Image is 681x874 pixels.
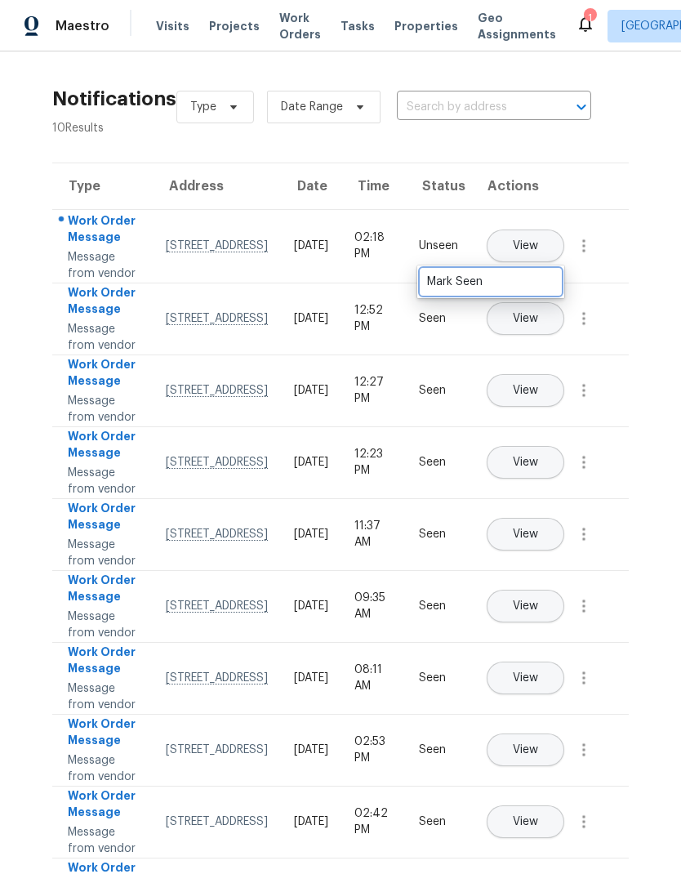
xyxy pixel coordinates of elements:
[294,670,328,686] div: [DATE]
[68,537,140,569] div: Message from vendor
[513,600,538,613] span: View
[427,274,554,290] div: Mark Seen
[68,500,140,537] div: Work Order Message
[294,598,328,614] div: [DATE]
[354,302,393,335] div: 12:52 PM
[354,662,393,694] div: 08:11 AM
[68,824,140,857] div: Message from vendor
[153,163,281,209] th: Address
[294,238,328,254] div: [DATE]
[487,446,564,479] button: View
[419,526,458,542] div: Seen
[156,18,189,34] span: Visits
[209,18,260,34] span: Projects
[68,465,140,497] div: Message from vendor
[487,662,564,694] button: View
[487,590,564,622] button: View
[487,230,564,262] button: View
[52,120,176,136] div: 10 Results
[68,212,140,249] div: Work Order Message
[68,572,140,609] div: Work Order Message
[487,734,564,766] button: View
[487,374,564,407] button: View
[513,744,538,756] span: View
[68,716,140,752] div: Work Order Message
[487,302,564,335] button: View
[513,240,538,252] span: View
[354,230,393,262] div: 02:18 PM
[354,446,393,479] div: 12:23 PM
[419,238,458,254] div: Unseen
[513,385,538,397] span: View
[394,18,458,34] span: Properties
[294,742,328,758] div: [DATE]
[68,249,140,282] div: Message from vendor
[513,672,538,684] span: View
[354,374,393,407] div: 12:27 PM
[487,805,564,838] button: View
[419,814,458,830] div: Seen
[68,752,140,785] div: Message from vendor
[513,816,538,828] span: View
[294,310,328,327] div: [DATE]
[68,356,140,393] div: Work Order Message
[513,457,538,469] span: View
[281,99,343,115] span: Date Range
[354,590,393,622] div: 09:35 AM
[419,454,458,470] div: Seen
[68,609,140,641] div: Message from vendor
[354,518,393,551] div: 11:37 AM
[340,20,375,32] span: Tasks
[584,10,595,26] div: 1
[513,528,538,541] span: View
[52,163,153,209] th: Type
[190,99,216,115] span: Type
[68,393,140,426] div: Message from vendor
[354,734,393,766] div: 02:53 PM
[478,10,556,42] span: Geo Assignments
[419,382,458,399] div: Seen
[419,670,458,686] div: Seen
[419,598,458,614] div: Seen
[471,163,629,209] th: Actions
[294,454,328,470] div: [DATE]
[354,805,393,838] div: 02:42 PM
[487,518,564,551] button: View
[279,10,321,42] span: Work Orders
[513,313,538,325] span: View
[68,428,140,465] div: Work Order Message
[419,742,458,758] div: Seen
[166,814,268,830] div: [STREET_ADDRESS]
[397,95,545,120] input: Search by address
[68,644,140,680] div: Work Order Message
[294,382,328,399] div: [DATE]
[406,163,471,209] th: Status
[341,163,406,209] th: Time
[294,814,328,830] div: [DATE]
[419,310,458,327] div: Seen
[570,96,593,118] button: Open
[68,284,140,321] div: Work Order Message
[68,787,140,824] div: Work Order Message
[52,91,176,107] h2: Notifications
[56,18,109,34] span: Maestro
[68,680,140,713] div: Message from vendor
[166,742,268,758] div: [STREET_ADDRESS]
[294,526,328,542] div: [DATE]
[281,163,341,209] th: Date
[68,321,140,354] div: Message from vendor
